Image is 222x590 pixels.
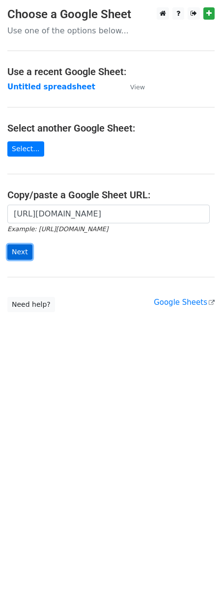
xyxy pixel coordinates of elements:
[173,543,222,590] iframe: Chat Widget
[7,82,95,91] a: Untitled spreadsheet
[130,83,145,91] small: View
[154,298,215,307] a: Google Sheets
[7,66,215,78] h4: Use a recent Google Sheet:
[7,7,215,22] h3: Choose a Google Sheet
[7,189,215,201] h4: Copy/paste a Google Sheet URL:
[7,26,215,36] p: Use one of the options below...
[7,122,215,134] h4: Select another Google Sheet:
[7,297,55,312] a: Need help?
[120,82,145,91] a: View
[7,225,108,233] small: Example: [URL][DOMAIN_NAME]
[7,205,210,223] input: Paste your Google Sheet URL here
[7,244,32,260] input: Next
[7,141,44,157] a: Select...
